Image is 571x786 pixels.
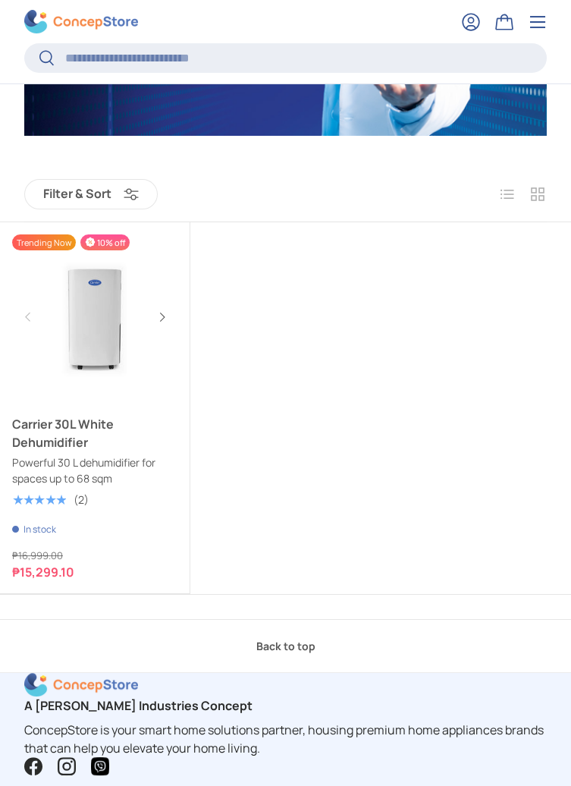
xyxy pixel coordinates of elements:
span: 10% off [80,234,130,250]
button: Filter & Sort [24,179,158,209]
a: Carrier 30L White Dehumidifier [12,415,177,451]
h2: A [PERSON_NAME] Industries Concept [24,696,547,715]
span: Filter & Sort [43,187,111,201]
img: carrier-dehumidifier-30-liter-full-view-concepstore [12,234,177,400]
a: Carrier 30L White Dehumidifier [12,234,177,400]
p: ConcepStore is your smart home solutions partner, housing premium home appliances brands that can... [24,721,547,757]
span: Trending Now [12,234,76,250]
img: ConcepStore [24,11,138,34]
